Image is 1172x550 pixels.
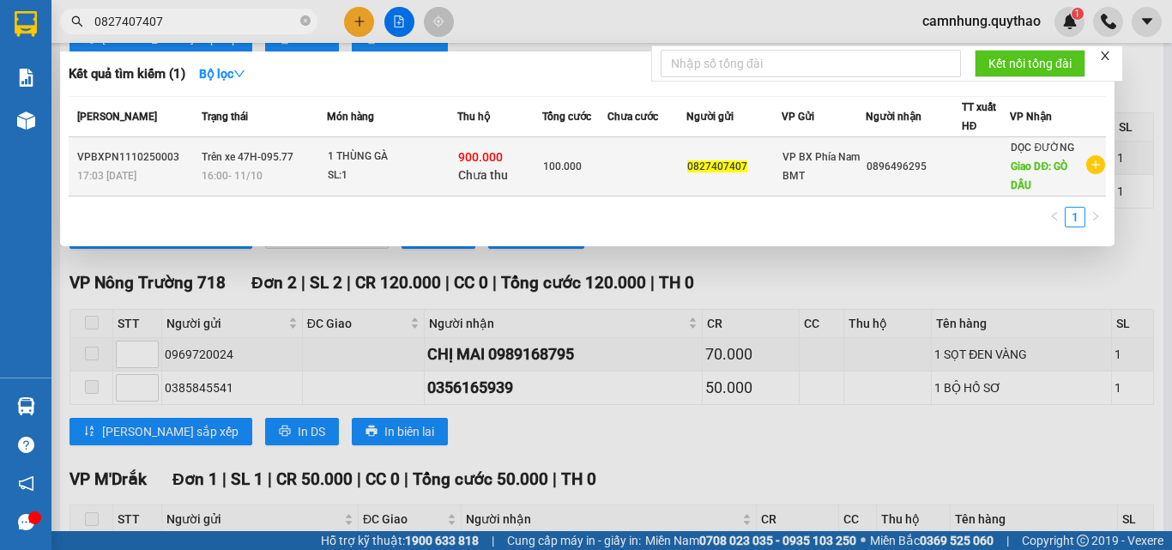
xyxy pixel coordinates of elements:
[1085,207,1106,227] li: Next Page
[1044,207,1065,227] li: Previous Page
[233,68,245,80] span: down
[1099,50,1111,62] span: close
[687,160,747,172] span: 0827407407
[661,50,961,77] input: Nhập số tổng đài
[458,150,503,164] span: 900.000
[782,151,860,182] span: VP BX Phía Nam BMT
[328,166,456,185] div: SL: 1
[300,15,311,26] span: close-circle
[542,111,591,123] span: Tổng cước
[1011,160,1067,191] span: Giao DĐ: GÒ DẦU
[1085,207,1106,227] button: right
[202,111,248,123] span: Trạng thái
[607,111,658,123] span: Chưa cước
[185,60,259,88] button: Bộ lọcdown
[1066,208,1084,227] a: 1
[94,12,297,31] input: Tìm tên, số ĐT hoặc mã đơn
[15,11,37,37] img: logo-vxr
[69,65,185,83] h3: Kết quả tìm kiếm ( 1 )
[17,112,35,130] img: warehouse-icon
[18,475,34,492] span: notification
[18,514,34,530] span: message
[17,397,35,415] img: warehouse-icon
[782,111,814,123] span: VP Gửi
[457,111,490,123] span: Thu hộ
[686,111,734,123] span: Người gửi
[17,69,35,87] img: solution-icon
[867,158,961,176] div: 0896496295
[1011,142,1074,154] span: DỌC ĐƯỜNG
[327,111,374,123] span: Món hàng
[1044,207,1065,227] button: left
[988,54,1072,73] span: Kết nối tổng đài
[328,148,456,166] div: 1 THÙNG GÀ
[1090,211,1101,221] span: right
[1049,211,1060,221] span: left
[199,67,245,81] strong: Bộ lọc
[77,148,196,166] div: VPBXPN1110250003
[202,151,293,163] span: Trên xe 47H-095.77
[77,111,157,123] span: [PERSON_NAME]
[77,170,136,182] span: 17:03 [DATE]
[202,170,263,182] span: 16:00 - 11/10
[866,111,921,123] span: Người nhận
[71,15,83,27] span: search
[18,437,34,453] span: question-circle
[1086,155,1105,174] span: plus-circle
[1010,111,1052,123] span: VP Nhận
[975,50,1085,77] button: Kết nối tổng đài
[458,168,508,182] span: Chưa thu
[543,160,582,172] span: 100.000
[962,101,996,132] span: TT xuất HĐ
[300,14,311,30] span: close-circle
[1065,207,1085,227] li: 1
